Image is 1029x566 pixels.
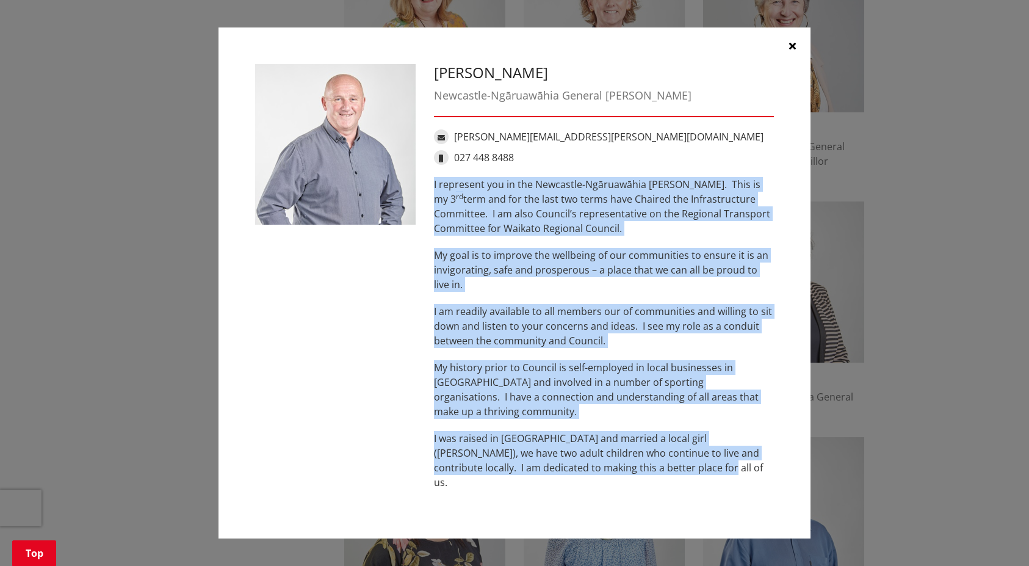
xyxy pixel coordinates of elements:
sup: rd [456,191,463,201]
img: Eugene Patterson [255,64,416,225]
p: I was raised in [GEOGRAPHIC_DATA] and married a local girl ([PERSON_NAME]), we have two adult chi... [434,431,774,490]
p: My goal is to improve the wellbeing of our communities to ensure it is an invigorating, safe and ... [434,248,774,292]
p: I am readily available to all members our of communities and willing to sit down and listen to yo... [434,304,774,348]
a: Top [12,540,56,566]
p: I represent you in the Newcastle-Ngāruawāhia [PERSON_NAME]. This is my 3 term and for the last tw... [434,177,774,236]
h3: [PERSON_NAME] [434,64,774,82]
p: My history prior to Council is self-employed in local businesses in [GEOGRAPHIC_DATA] and involve... [434,360,774,419]
a: 027 448 8488 [454,151,514,164]
div: Newcastle-Ngāruawāhia General [PERSON_NAME] [434,87,774,104]
a: [PERSON_NAME][EMAIL_ADDRESS][PERSON_NAME][DOMAIN_NAME] [454,130,764,143]
iframe: Messenger Launcher [973,515,1017,559]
